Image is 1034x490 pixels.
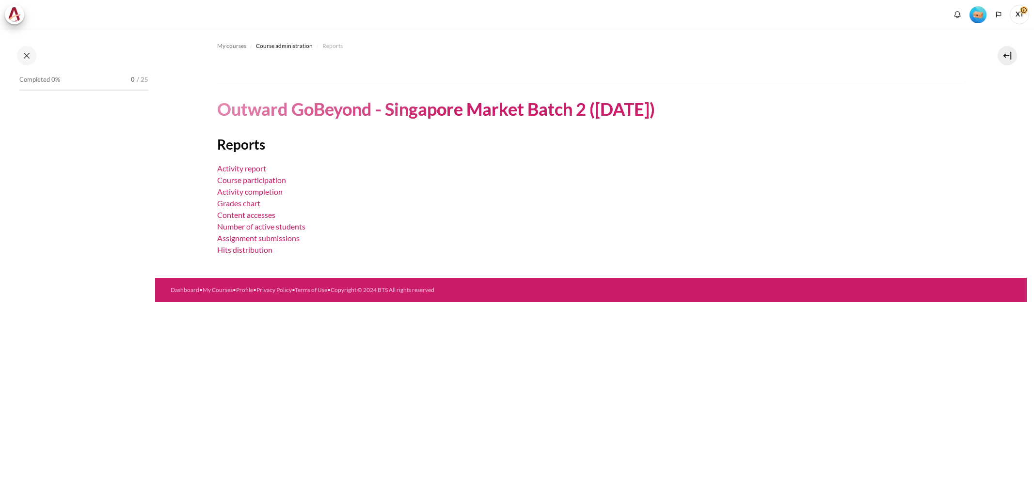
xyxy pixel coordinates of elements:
[217,199,260,208] a: Grades chart
[970,5,986,23] div: Level #1
[155,29,1027,278] section: Content
[171,286,199,293] a: Dashboard
[1010,5,1029,24] a: User menu
[137,75,148,85] span: / 25
[950,7,965,22] div: Show notification window with no new notifications
[8,7,21,22] img: Architeck
[322,42,343,50] span: Reports
[295,286,327,293] a: Terms of Use
[171,286,642,294] div: • • • • •
[331,286,434,293] a: Copyright © 2024 BTS All rights reserved
[966,5,990,23] a: Level #1
[217,233,300,243] a: Assignment submissions
[256,42,313,50] span: Course administration
[19,75,60,85] span: Completed 0%
[217,210,275,219] a: Content accesses
[131,75,135,85] span: 0
[19,73,148,100] a: Completed 0% 0 / 25
[322,40,343,52] a: Reports
[1010,5,1029,24] span: XT
[217,245,272,254] a: Hits distribution
[256,286,292,293] a: Privacy Policy
[217,40,246,52] a: My courses
[217,164,266,173] a: Activity report
[236,286,253,293] a: Profile
[5,5,29,24] a: Architeck Architeck
[203,286,233,293] a: My Courses
[217,222,305,231] a: Number of active students
[217,187,283,196] a: Activity completion
[217,42,246,50] span: My courses
[991,7,1006,22] button: Languages
[217,136,965,153] h2: Reports
[217,38,965,54] nav: Navigation bar
[217,175,286,184] a: Course participation
[970,6,986,23] img: Level #1
[217,98,655,121] h1: Outward GoBeyond - Singapore Market Batch 2 ([DATE])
